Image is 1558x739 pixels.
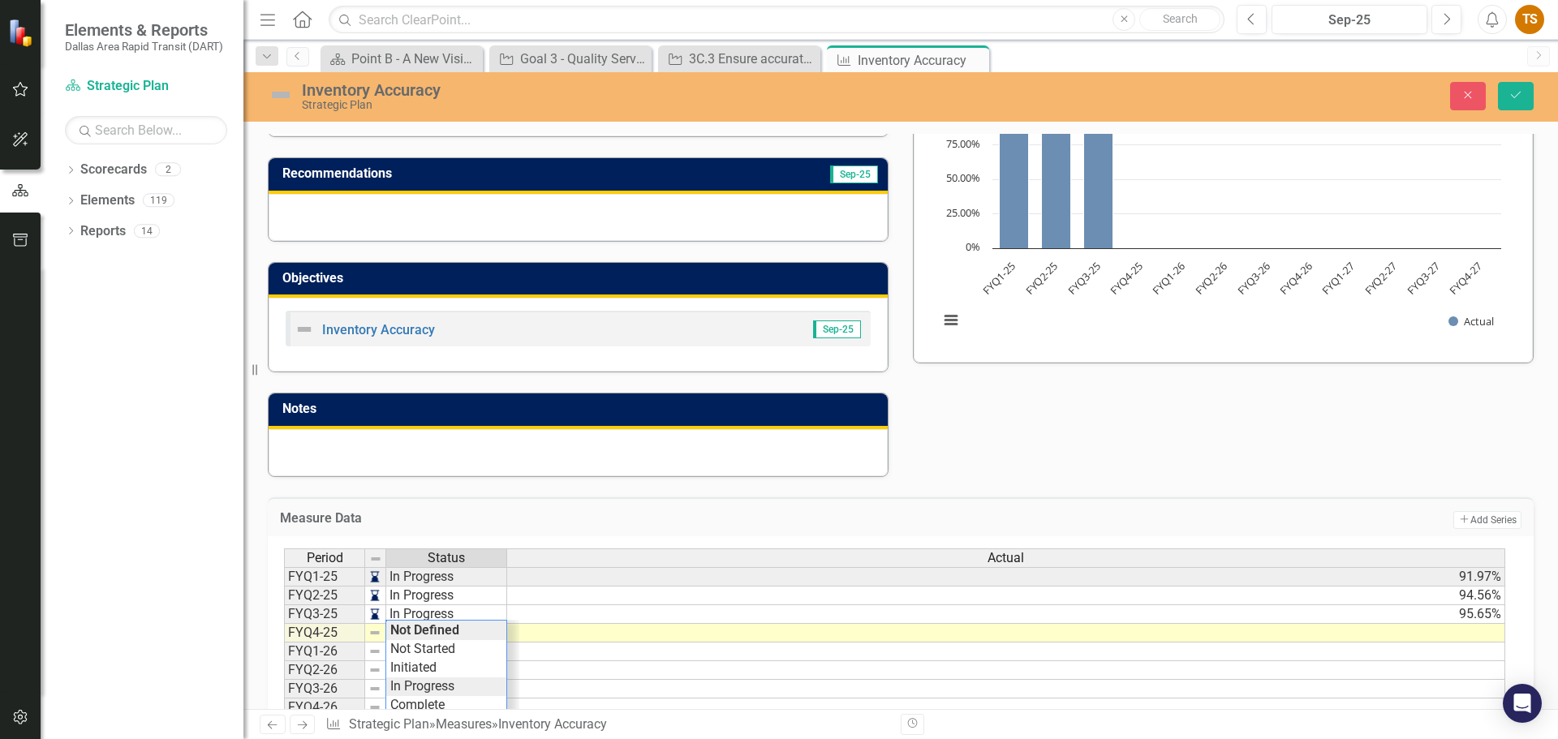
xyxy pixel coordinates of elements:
[662,49,816,69] a: 3C.3 Ensure accurate inventories to avoid service disruptions
[268,82,294,108] img: Not Defined
[325,49,479,69] a: Point B - A New Vision for Mobility in [GEOGRAPHIC_DATA][US_STATE]
[368,626,381,639] img: 8DAGhfEEPCf229AAAAAElFTkSuQmCC
[386,640,506,659] td: Not Started
[428,551,465,565] span: Status
[1149,259,1187,297] text: FYQ1-26
[966,239,980,254] text: 0%
[302,81,978,99] div: Inventory Accuracy
[295,320,314,339] img: Not Defined
[1234,259,1272,297] text: FYQ3-26
[155,163,181,177] div: 2
[507,605,1505,624] td: 95.65%
[65,116,227,144] input: Search Below...
[1163,12,1198,25] span: Search
[946,136,980,151] text: 75.00%
[386,605,507,624] td: In Progress
[498,716,607,732] div: Inventory Accuracy
[322,322,435,337] a: Inventory Accuracy
[386,677,506,696] td: In Progress
[369,552,382,565] img: 8DAGhfEEPCf229AAAAAElFTkSuQmCC
[65,20,223,40] span: Elements & Reports
[1065,259,1103,297] text: FYQ3-25
[830,165,878,183] span: Sep-25
[134,224,160,238] div: 14
[1404,259,1442,297] text: FYQ3-27
[284,624,365,642] td: FYQ4-25
[520,49,648,69] div: Goal 3 - Quality Service
[386,659,506,677] td: Initiated
[284,567,365,586] td: FYQ1-25
[940,309,962,332] button: View chart menu, Chart
[368,682,381,695] img: 8DAGhfEEPCf229AAAAAElFTkSuQmCC
[1515,5,1544,34] button: TS
[1276,259,1315,297] text: FYQ4-26
[386,696,506,715] td: Complete
[307,551,343,565] span: Period
[368,570,381,583] img: a60fEp3wDQni8pZ7I27oqqWuN4cEGC8WR9mYgEmzHXzVrUA4836MBMLMGGum7eqBRhv1oeZWIAJc928VS3AeLM+zMQCTJjr5q...
[1139,8,1220,31] button: Search
[1107,259,1145,297] text: FYQ4-25
[143,194,174,208] div: 119
[1042,118,1071,248] path: FYQ2-25, 94.56. Actual.
[8,19,37,47] img: ClearPoint Strategy
[1272,5,1427,34] button: Sep-25
[325,715,889,734] div: » »
[80,161,147,179] a: Scorecards
[946,205,980,220] text: 25.00%
[1192,259,1230,297] text: FYQ2-26
[282,271,880,286] h3: Objectives
[988,551,1024,565] span: Actual
[436,716,492,732] a: Measures
[368,645,381,658] img: 8DAGhfEEPCf229AAAAAElFTkSuQmCC
[282,402,880,416] h3: Notes
[1503,684,1542,723] div: Open Intercom Messenger
[284,680,365,698] td: FYQ3-26
[349,716,429,732] a: Strategic Plan
[386,586,507,605] td: In Progress
[979,259,1018,297] text: FYQ1-25
[80,222,126,241] a: Reports
[1362,259,1400,297] text: FYQ2-27
[284,586,365,605] td: FYQ2-25
[280,511,956,526] h3: Measure Data
[1022,259,1061,297] text: FYQ2-25
[813,320,861,338] span: Sep-25
[946,170,980,185] text: 50.00%
[1453,511,1521,529] button: Add Series
[368,664,381,677] img: 8DAGhfEEPCf229AAAAAElFTkSuQmCC
[80,191,135,210] a: Elements
[329,6,1224,34] input: Search ClearPoint...
[368,608,381,621] img: a60fEp3wDQni8pZ7I27oqqWuN4cEGC8WR9mYgEmzHXzVrUA4836MBMLMGGum7eqBRhv1oeZWIAJc928VS3AeLM+zMQCTJjr5q...
[931,102,1509,346] svg: Interactive chart
[368,589,381,602] img: a60fEp3wDQni8pZ7I27oqqWuN4cEGC8WR9mYgEmzHXzVrUA4836MBMLMGGum7eqBRhv1oeZWIAJc928VS3AeLM+zMQCTJjr5q...
[65,77,227,96] a: Strategic Plan
[507,567,1505,586] td: 91.97%
[931,102,1516,346] div: Chart. Highcharts interactive chart.
[689,49,816,69] div: 3C.3 Ensure accurate inventories to avoid service disruptions
[1319,259,1357,297] text: FYQ1-27
[386,567,507,586] td: In Progress
[507,586,1505,605] td: 94.56%
[284,605,365,624] td: FYQ3-25
[284,698,365,717] td: FYQ4-26
[284,642,365,661] td: FYQ1-26
[368,701,381,714] img: 8DAGhfEEPCf229AAAAAElFTkSuQmCC
[1446,259,1484,297] text: FYQ4-27
[1084,116,1113,248] path: FYQ3-25, 95.65. Actual.
[65,40,223,53] small: Dallas Area Rapid Transit (DART)
[1448,314,1494,329] button: Show Actual
[302,99,978,111] div: Strategic Plan
[390,622,459,638] strong: Not Defined
[284,661,365,680] td: FYQ2-26
[351,49,479,69] div: Point B - A New Vision for Mobility in [GEOGRAPHIC_DATA][US_STATE]
[1000,121,1029,248] path: FYQ1-25, 91.97. Actual.
[493,49,648,69] a: Goal 3 - Quality Service
[1277,11,1422,30] div: Sep-25
[858,50,985,71] div: Inventory Accuracy
[282,166,694,181] h3: Recommendations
